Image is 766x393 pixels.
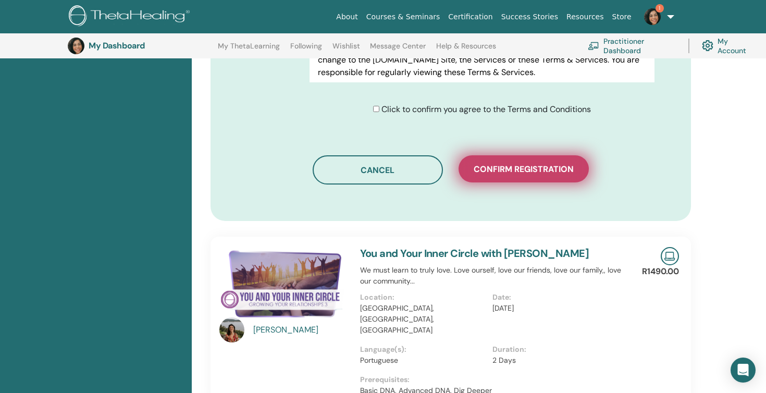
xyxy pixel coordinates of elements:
h3: My Dashboard [89,41,193,51]
a: Store [608,7,636,27]
p: Duration: [492,344,619,355]
p: Language(s): [360,344,486,355]
a: Help & Resources [436,42,496,58]
a: Wishlist [332,42,360,58]
a: Certification [444,7,497,27]
img: default.jpg [219,317,244,342]
a: Message Center [370,42,426,58]
img: chalkboard-teacher.svg [588,42,599,50]
p: R1490.00 [642,265,679,278]
p: Prerequisites: [360,374,625,385]
p: [GEOGRAPHIC_DATA], [GEOGRAPHIC_DATA], [GEOGRAPHIC_DATA] [360,303,486,336]
img: logo.png [69,5,193,29]
a: Resources [562,7,608,27]
p: [DATE] [492,303,619,314]
img: default.jpg [644,8,661,25]
button: Confirm registration [459,155,589,182]
a: My ThetaLearning [218,42,280,58]
a: Success Stories [497,7,562,27]
a: My Account [702,34,755,57]
a: Following [290,42,322,58]
span: Cancel [361,165,394,176]
a: About [332,7,362,27]
span: Confirm registration [474,164,574,175]
span: Click to confirm you agree to the Terms and Conditions [381,104,591,115]
p: Portuguese [360,355,486,366]
a: You and Your Inner Circle with [PERSON_NAME] [360,247,589,260]
p: 2 Days [492,355,619,366]
p: We must learn to truly love. Love ourself, love our friends, love our family,, love our community... [360,265,625,287]
img: cog.svg [702,38,713,54]
img: default.jpg [68,38,84,54]
a: [PERSON_NAME] [253,324,350,336]
a: Courses & Seminars [362,7,444,27]
a: Practitioner Dashboard [588,34,676,57]
img: You and Your Inner Circle [219,247,348,321]
button: Cancel [313,155,443,185]
p: Date: [492,292,619,303]
span: 1 [656,4,664,13]
div: Open Intercom Messenger [731,358,756,383]
img: Live Online Seminar [661,247,679,265]
p: Location: [360,292,486,303]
